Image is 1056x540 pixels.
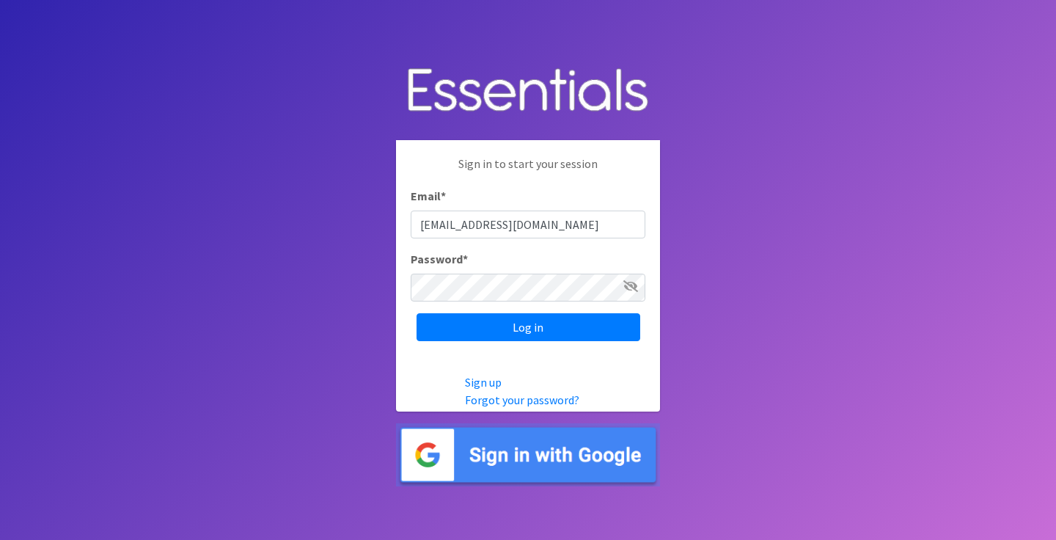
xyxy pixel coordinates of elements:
a: Forgot your password? [465,393,579,407]
p: Sign in to start your session [411,155,645,187]
abbr: required [441,189,446,203]
img: Human Essentials [396,54,660,129]
abbr: required [463,252,468,266]
img: Sign in with Google [396,423,660,487]
label: Password [411,250,468,268]
input: Log in [417,313,640,341]
a: Sign up [465,375,502,390]
label: Email [411,187,446,205]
